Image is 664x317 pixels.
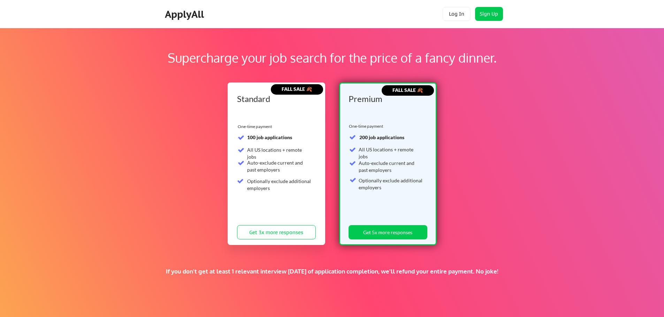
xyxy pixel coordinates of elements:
button: Log In [443,7,471,21]
div: If you don't get at least 1 relevant interview [DATE] of application completion, we'll refund you... [121,268,543,275]
div: Optionally exclude additional employers [359,177,423,191]
div: Premium [349,95,425,103]
strong: FALL SALE 🍂 [282,86,312,92]
strong: 200 job applications [359,134,404,140]
div: ApplyAll [165,8,206,20]
strong: FALL SALE 🍂 [392,87,423,93]
div: All US locations + remote jobs [359,146,423,160]
div: One-time payment [238,124,274,129]
div: Auto-exclude current and past employers [247,159,312,173]
div: Auto-exclude current and past employers [359,160,423,173]
div: Supercharge your job search for the price of a fancy dinner. [45,48,619,67]
div: Optionally exclude additional employers [247,178,312,191]
div: All US locations + remote jobs [247,146,312,160]
button: Sign Up [475,7,503,21]
div: Standard [237,95,313,103]
strong: 100 job applications [247,134,292,140]
button: Get 3x more responses [237,225,316,239]
button: Get 5x more responses [349,225,427,239]
div: One-time payment [349,124,385,129]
